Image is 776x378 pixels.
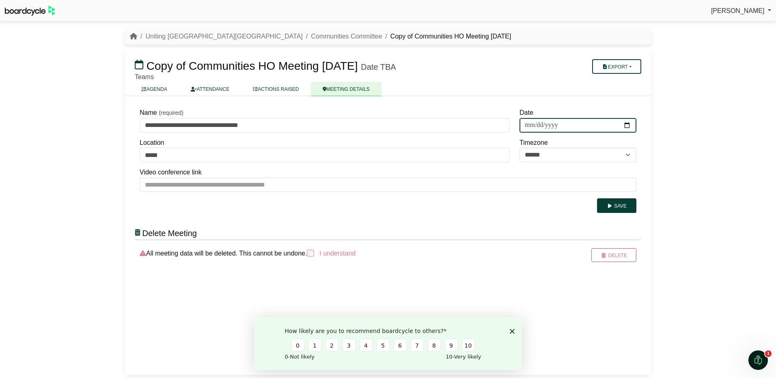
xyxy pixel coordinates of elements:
div: Date TBA [361,62,396,72]
span: Copy of Communities HO Meeting [DATE] [147,60,358,72]
a: Uniting [GEOGRAPHIC_DATA][GEOGRAPHIC_DATA] [145,33,302,40]
small: (required) [159,110,183,116]
iframe: Intercom live chat [748,350,768,370]
a: ATTENDANCE [179,82,241,96]
span: 1 [765,350,772,357]
span: [PERSON_NAME] [711,7,765,14]
a: ACTIONS RAISED [241,82,310,96]
label: Name [140,107,157,118]
button: Export [592,59,641,74]
a: Communities Committee [311,33,382,40]
span: Teams [135,73,154,80]
span: Delete Meeting [142,229,197,238]
button: Delete [591,248,636,262]
label: Timezone [519,137,548,148]
label: I understand [319,248,356,259]
a: [PERSON_NAME] [711,6,771,16]
label: Date [519,107,533,118]
button: Save [597,198,636,213]
nav: breadcrumb [130,31,511,42]
a: AGENDA [130,82,179,96]
a: MEETING DETAILS [311,82,382,96]
li: Copy of Communities HO Meeting [DATE] [382,31,511,42]
img: BoardcycleBlackGreen-aaafeed430059cb809a45853b8cf6d952af9d84e6e89e1f1685b34bfd5cb7d64.svg [5,6,55,16]
label: Location [140,137,164,148]
div: All meeting data will be deleted. This cannot be undone. [135,248,557,262]
label: Video conference link [140,167,202,178]
iframe: Survey from Boardcycle [254,317,522,370]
